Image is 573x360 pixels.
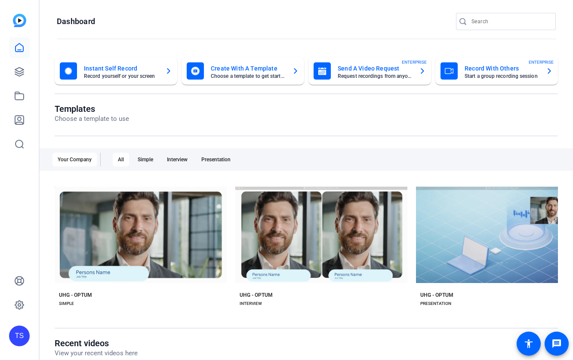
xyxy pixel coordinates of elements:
mat-card-title: Send A Video Request [338,63,412,74]
div: SIMPLE [59,300,74,307]
mat-card-title: Instant Self Record [84,63,158,74]
input: Search [471,16,549,27]
mat-icon: message [551,338,562,349]
mat-card-subtitle: Record yourself or your screen [84,74,158,79]
mat-card-subtitle: Start a group recording session [465,74,539,79]
p: View your recent videos here [55,348,138,358]
img: blue-gradient.svg [13,14,26,27]
div: INTERVIEW [240,300,262,307]
button: Record With OthersStart a group recording sessionENTERPRISE [435,57,558,85]
button: Instant Self RecordRecord yourself or your screen [55,57,177,85]
mat-card-subtitle: Request recordings from anyone, anywhere [338,74,412,79]
div: Simple [132,153,158,166]
mat-card-title: Create With A Template [211,63,285,74]
button: Send A Video RequestRequest recordings from anyone, anywhereENTERPRISE [308,57,431,85]
div: Interview [162,153,193,166]
div: All [113,153,129,166]
h1: Dashboard [57,16,95,27]
div: Your Company [52,153,97,166]
div: UHG - OPTUM [240,292,273,298]
h1: Recent videos [55,338,138,348]
div: UHG - OPTUM [59,292,92,298]
p: Choose a template to use [55,114,129,124]
mat-icon: accessibility [524,338,534,349]
mat-card-subtitle: Choose a template to get started [211,74,285,79]
div: UHG - OPTUM [420,292,453,298]
div: Presentation [196,153,236,166]
button: Create With A TemplateChoose a template to get started [182,57,304,85]
div: PRESENTATION [420,300,451,307]
span: ENTERPRISE [402,59,427,65]
h1: Templates [55,104,129,114]
div: TS [9,326,30,346]
span: ENTERPRISE [529,59,554,65]
mat-card-title: Record With Others [465,63,539,74]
